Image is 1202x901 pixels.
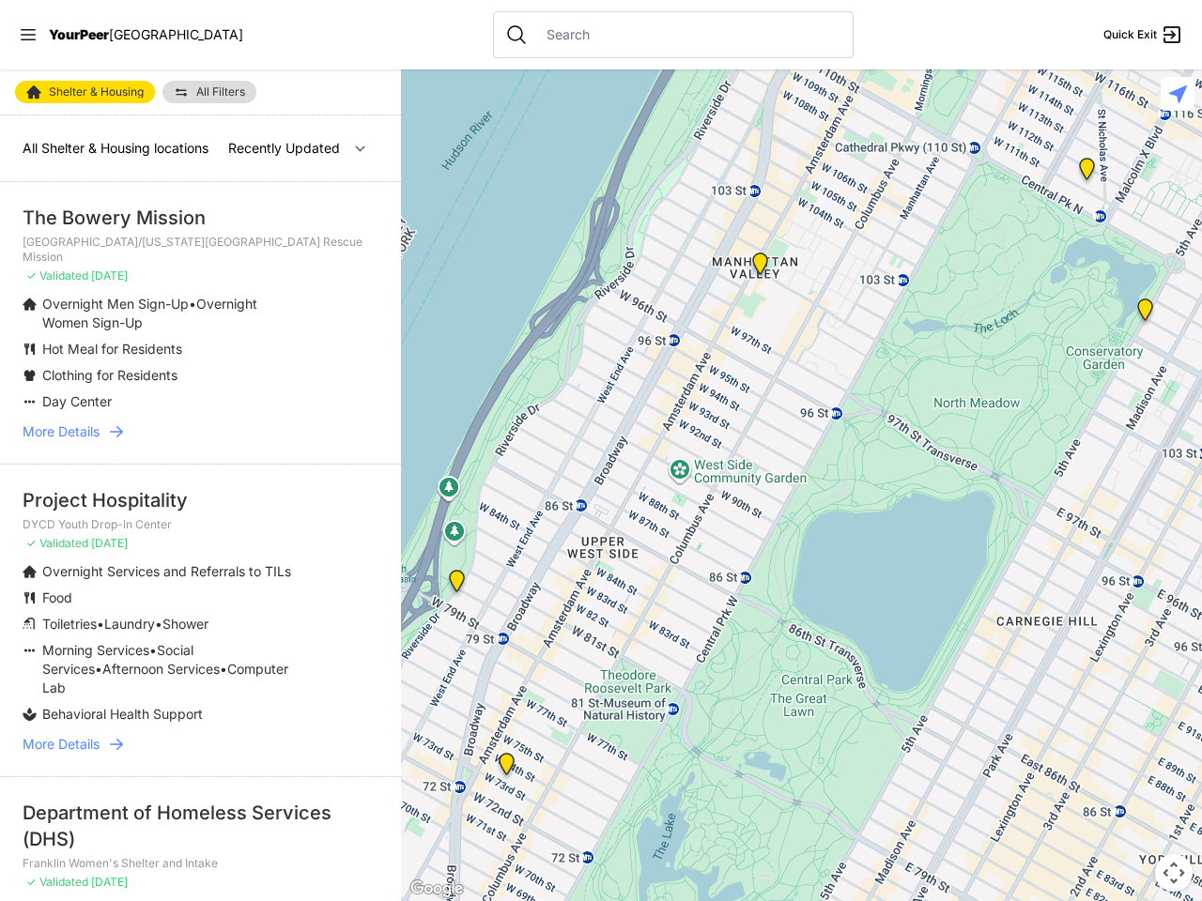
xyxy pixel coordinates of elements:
a: All Filters [162,81,256,103]
span: Shower [162,616,208,632]
a: Shelter & Housing [15,81,155,103]
span: Shelter & Housing [49,86,144,98]
span: Behavioral Health Support [42,706,203,722]
span: • [155,616,162,632]
a: More Details [23,422,378,441]
span: More Details [23,422,100,441]
span: Food [42,589,72,605]
span: • [95,661,102,677]
span: Overnight Men Sign-Up [42,296,189,312]
div: Project Hospitality [23,487,378,513]
button: Map camera controls [1155,854,1193,892]
input: Search [535,25,841,44]
span: More Details [23,735,100,754]
span: Toiletries [42,616,97,632]
span: ✓ Validated [26,875,88,889]
a: Open this area in Google Maps (opens a new window) [406,877,468,901]
div: Department of Homeless Services (DHS) [23,800,378,852]
a: YourPeer[GEOGRAPHIC_DATA] [49,29,243,40]
div: 820 MRT Residential Chemical Dependence Treatment Program [1075,158,1099,188]
span: All Shelter & Housing locations [23,140,208,156]
p: DYCD Youth Drop-in Center [23,517,378,532]
span: Morning Services [42,642,149,658]
span: [DATE] [91,268,128,283]
span: • [97,616,104,632]
span: [DATE] [91,536,128,550]
p: Franklin Women's Shelter and Intake [23,856,378,871]
span: • [149,642,157,658]
a: Quick Exit [1103,23,1183,46]
span: All Filters [196,86,245,98]
span: Laundry [104,616,155,632]
span: • [220,661,227,677]
span: [DATE] [91,875,128,889]
span: • [189,296,196,312]
p: [GEOGRAPHIC_DATA]/[US_STATE][GEOGRAPHIC_DATA] Rescue Mission [23,235,378,265]
span: ✓ Validated [26,536,88,550]
a: More Details [23,735,378,754]
div: The Bowery Mission [23,205,378,231]
span: Quick Exit [1103,27,1157,42]
span: Overnight Services and Referrals to TILs [42,563,291,579]
span: Clothing for Residents [42,367,177,383]
span: Hot Meal for Residents [42,341,182,357]
span: Afternoon Services [102,661,220,677]
div: Hamilton Senior Center [495,753,518,783]
div: Administrative Office, No Walk-Ins [445,570,469,600]
img: Google [406,877,468,901]
span: Day Center [42,393,112,409]
span: YourPeer [49,26,109,42]
span: ✓ Validated [26,268,88,283]
span: [GEOGRAPHIC_DATA] [109,26,243,42]
div: Trinity Lutheran Church [748,252,772,283]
